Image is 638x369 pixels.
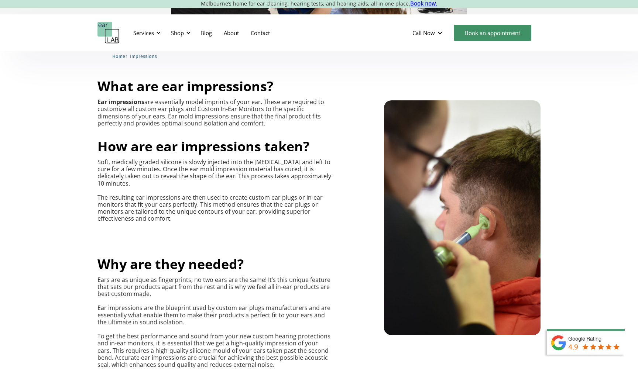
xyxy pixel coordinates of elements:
a: Impressions [130,52,157,59]
div: Services [129,22,163,44]
a: home [97,22,120,44]
p: are essentially model imprints of your ear. These are required to customize all custom ear plugs ... [97,99,332,127]
a: Blog [195,22,218,44]
span: Impressions [130,54,157,59]
a: Book an appointment [454,25,531,41]
h2: What are ear impressions? [97,78,273,95]
a: Home [112,52,125,59]
span: Home [112,54,125,59]
a: Contact [245,22,276,44]
img: A custom ear mould for a customer [384,100,541,335]
div: Services [133,29,154,37]
p: Soft, medically graded silicone is slowly injected into the [MEDICAL_DATA] and left to cure for a... [97,159,332,223]
p: Ears are as unique as fingerprints; no two ears are the same! It’s this unique feature that sets ... [97,276,332,368]
h2: Why are they needed? [97,256,244,273]
div: Call Now [412,29,435,37]
span: How are ear impressions taken? [97,137,309,155]
li: 〉 [112,52,130,60]
strong: Ear impressions [97,98,144,106]
a: About [218,22,245,44]
div: Shop [171,29,184,37]
div: Call Now [407,22,450,44]
div: Shop [167,22,193,44]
